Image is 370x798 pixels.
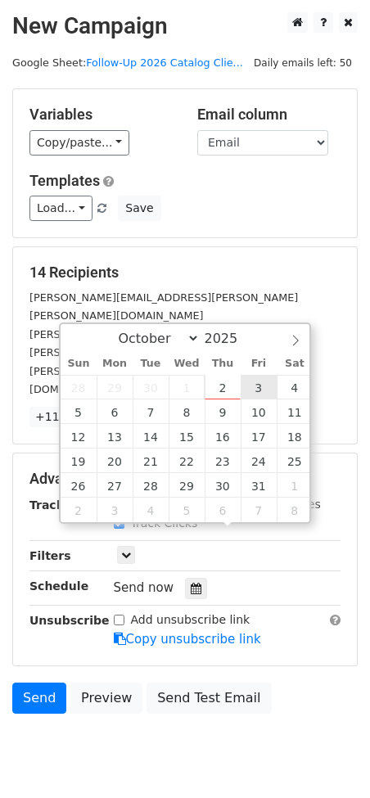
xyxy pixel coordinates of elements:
[131,611,250,629] label: Add unsubscribe link
[205,424,241,449] span: October 16, 2025
[241,358,277,369] span: Fri
[205,498,241,522] span: November 6, 2025
[29,470,341,488] h5: Advanced
[29,498,84,512] strong: Tracking
[133,449,169,473] span: October 21, 2025
[200,331,259,346] input: Year
[12,56,243,69] small: Google Sheet:
[61,473,97,498] span: October 26, 2025
[86,56,243,69] a: Follow-Up 2026 Catalog Clie...
[277,375,313,399] span: October 4, 2025
[197,106,341,124] h5: Email column
[97,449,133,473] span: October 20, 2025
[29,196,92,221] a: Load...
[288,719,370,798] iframe: Chat Widget
[61,399,97,424] span: October 5, 2025
[29,130,129,156] a: Copy/paste...
[61,498,97,522] span: November 2, 2025
[256,496,320,513] label: UTM Codes
[248,56,358,69] a: Daily emails left: 50
[277,449,313,473] span: October 25, 2025
[29,614,110,627] strong: Unsubscribe
[205,399,241,424] span: October 9, 2025
[133,424,169,449] span: October 14, 2025
[29,291,298,322] small: [PERSON_NAME][EMAIL_ADDRESS][PERSON_NAME][PERSON_NAME][DOMAIN_NAME]
[133,399,169,424] span: October 7, 2025
[29,172,100,189] a: Templates
[29,106,173,124] h5: Variables
[277,358,313,369] span: Sat
[12,12,358,40] h2: New Campaign
[97,375,133,399] span: September 29, 2025
[205,375,241,399] span: October 2, 2025
[61,375,97,399] span: September 28, 2025
[241,399,277,424] span: October 10, 2025
[114,632,261,647] a: Copy unsubscribe link
[29,365,298,396] small: [PERSON_NAME][EMAIL_ADDRESS][PERSON_NAME][DOMAIN_NAME]
[61,424,97,449] span: October 12, 2025
[277,473,313,498] span: November 1, 2025
[169,498,205,522] span: November 5, 2025
[29,328,298,359] small: [PERSON_NAME][EMAIL_ADDRESS][PERSON_NAME][PERSON_NAME][DOMAIN_NAME]
[118,196,160,221] button: Save
[241,424,277,449] span: October 17, 2025
[248,54,358,72] span: Daily emails left: 50
[133,498,169,522] span: November 4, 2025
[169,375,205,399] span: October 1, 2025
[29,549,71,562] strong: Filters
[29,407,98,427] a: +11 more
[61,449,97,473] span: October 19, 2025
[169,424,205,449] span: October 15, 2025
[241,473,277,498] span: October 31, 2025
[114,580,174,595] span: Send now
[241,498,277,522] span: November 7, 2025
[277,399,313,424] span: October 11, 2025
[29,264,341,282] h5: 14 Recipients
[70,683,142,714] a: Preview
[29,579,88,593] strong: Schedule
[97,358,133,369] span: Mon
[205,449,241,473] span: October 23, 2025
[61,358,97,369] span: Sun
[97,424,133,449] span: October 13, 2025
[205,473,241,498] span: October 30, 2025
[97,498,133,522] span: November 3, 2025
[241,375,277,399] span: October 3, 2025
[169,473,205,498] span: October 29, 2025
[205,358,241,369] span: Thu
[169,399,205,424] span: October 8, 2025
[133,375,169,399] span: September 30, 2025
[277,424,313,449] span: October 18, 2025
[277,498,313,522] span: November 8, 2025
[97,473,133,498] span: October 27, 2025
[147,683,271,714] a: Send Test Email
[169,358,205,369] span: Wed
[169,449,205,473] span: October 22, 2025
[241,449,277,473] span: October 24, 2025
[133,358,169,369] span: Tue
[97,399,133,424] span: October 6, 2025
[133,473,169,498] span: October 28, 2025
[12,683,66,714] a: Send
